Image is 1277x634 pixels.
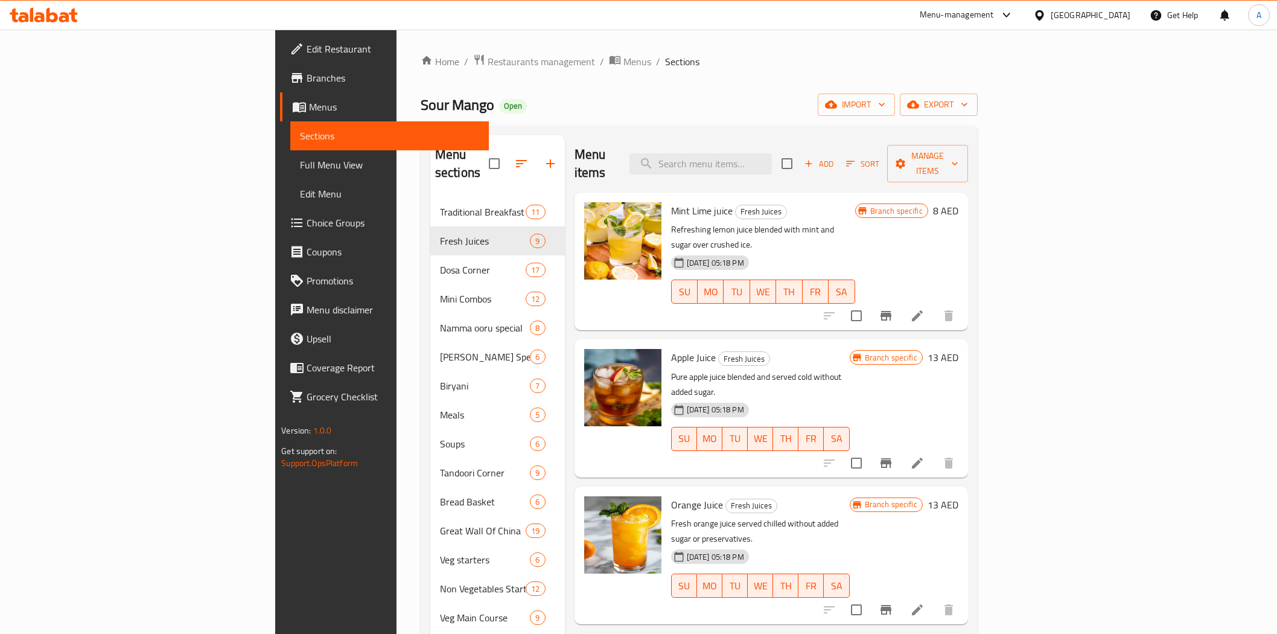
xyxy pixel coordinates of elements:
[753,577,768,595] span: WE
[430,284,565,313] div: Mini Combos12
[421,91,494,118] span: Sour Mango
[833,283,850,301] span: SA
[430,603,565,632] div: Veg Main Course9
[671,280,698,304] button: SU
[865,205,928,217] span: Branch specific
[440,524,526,538] span: Great Wall Of China
[300,187,479,201] span: Edit Menu
[280,92,488,121] a: Menus
[440,205,526,219] span: Traditional Breakfast
[909,97,968,112] span: export
[824,574,849,598] button: SA
[526,581,545,596] div: items
[800,155,838,173] button: Add
[313,423,332,438] span: 1.0.0
[803,157,835,171] span: Add
[290,150,488,179] a: Full Menu View
[600,54,604,69] li: /
[530,554,544,566] span: 6
[530,612,544,624] span: 9
[440,379,530,393] span: Biryani
[440,263,526,277] span: Dosa Corner
[719,352,769,366] span: Fresh Juices
[671,574,697,598] button: SU
[440,350,530,364] span: [PERSON_NAME] Special
[307,216,479,230] span: Choice Groups
[933,202,958,219] h6: 8 AED
[440,234,530,248] span: Fresh Juices
[440,552,530,567] span: Veg starters
[928,496,958,513] h6: 13 AED
[803,280,829,304] button: FR
[530,496,544,508] span: 6
[803,577,819,595] span: FR
[280,295,488,324] a: Menu disclaimer
[440,321,530,335] span: Namma ooru special
[755,283,771,301] span: WE
[671,496,723,514] span: Orange Juice
[440,408,530,422] span: Meals
[280,266,488,295] a: Promotions
[281,423,311,438] span: Version:
[871,595,900,624] button: Branch-specific-item
[871,449,900,478] button: Branch-specific-item
[526,525,544,537] span: 19
[440,292,526,306] span: Mini Combos
[530,467,544,479] span: 9
[609,54,651,69] a: Menus
[781,283,797,301] span: TH
[798,427,824,451] button: FR
[499,99,527,114] div: Open
[698,280,724,304] button: MO
[753,430,768,447] span: WE
[530,321,545,335] div: items
[798,574,824,598] button: FR
[488,54,595,69] span: Restaurants management
[584,202,661,280] img: Mint Lime juice
[1051,8,1130,22] div: [GEOGRAPHIC_DATA]
[440,495,530,509] div: Bread Basket
[844,450,869,476] span: Select to update
[530,408,545,422] div: items
[818,94,895,116] button: import
[677,577,692,595] span: SU
[827,97,885,112] span: import
[728,283,745,301] span: TU
[910,456,925,470] a: Edit menu item
[697,574,722,598] button: MO
[824,427,849,451] button: SA
[280,382,488,411] a: Grocery Checklist
[671,427,697,451] button: SU
[440,610,530,625] span: Veg Main Course
[530,409,544,421] span: 5
[530,350,545,364] div: items
[843,155,882,173] button: Sort
[526,207,544,218] span: 11
[671,202,733,220] span: Mint Lime juice
[748,574,773,598] button: WE
[440,581,526,596] div: Non Vegetables Starters
[430,226,565,255] div: Fresh Juices9
[629,153,772,175] input: search
[526,583,544,595] span: 12
[575,146,615,182] h2: Menu items
[421,54,978,69] nav: breadcrumb
[671,516,850,546] p: Fresh orange juice served chilled without added sugar or preservatives.
[281,443,337,459] span: Get support on:
[530,380,544,392] span: 7
[430,516,565,545] div: Great Wall Of China19
[682,257,749,269] span: [DATE] 05:18 PM
[838,155,887,173] span: Sort items
[430,545,565,574] div: Veg starters6
[440,466,530,480] span: Tandoori Corner
[536,149,565,178] button: Add section
[430,574,565,603] div: Non Vegetables Starters12
[499,101,527,111] span: Open
[778,577,794,595] span: TH
[530,351,544,363] span: 6
[530,438,544,450] span: 6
